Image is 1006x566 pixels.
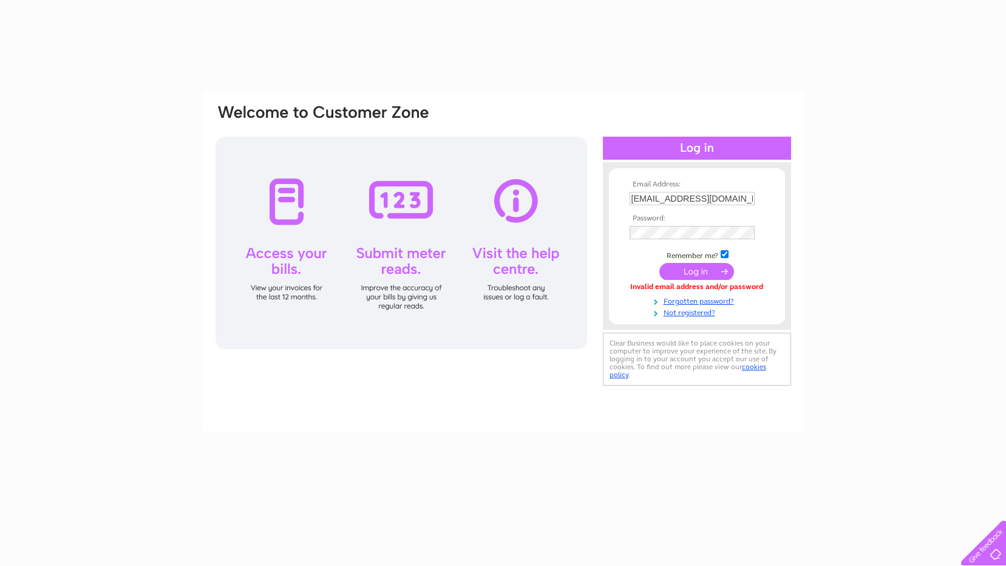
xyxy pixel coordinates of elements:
a: cookies policy [610,363,766,379]
div: Clear Business would like to place cookies on your computer to improve your experience of the sit... [603,333,791,386]
td: Remember me? [627,248,767,261]
div: Invalid email address and/or password [630,283,764,292]
a: Forgotten password? [630,295,767,306]
input: Submit [659,263,734,280]
th: Email Address: [627,180,767,189]
a: Not registered? [630,306,767,318]
th: Password: [627,214,767,223]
